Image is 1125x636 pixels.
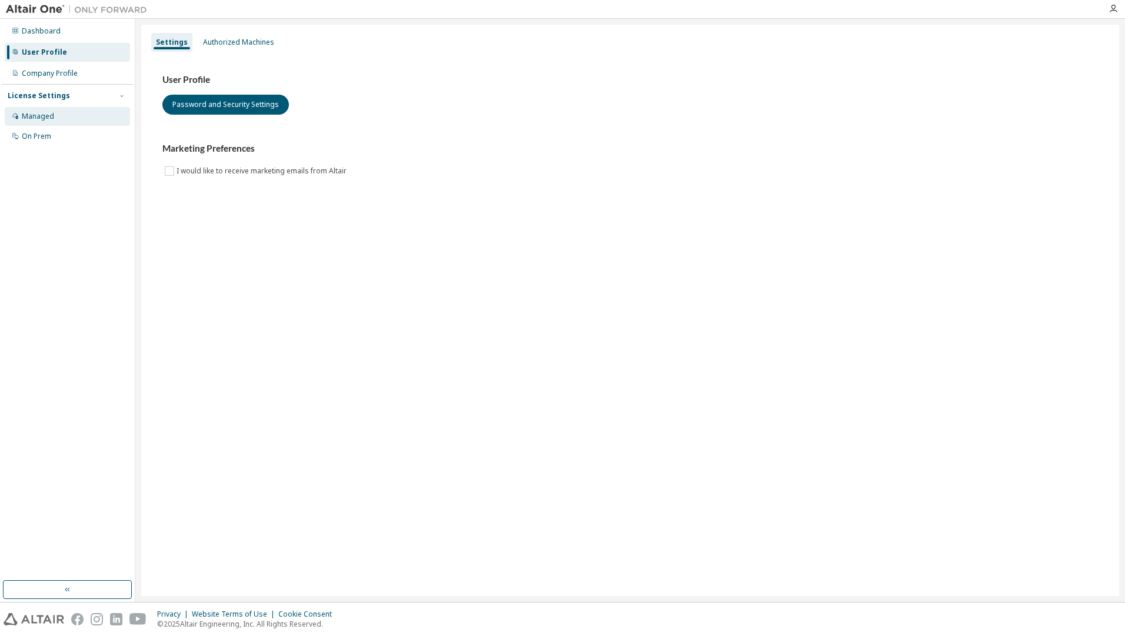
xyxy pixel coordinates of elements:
[192,610,278,619] div: Website Terms of Use
[162,143,1098,155] h3: Marketing Preferences
[157,619,339,629] p: © 2025 Altair Engineering, Inc. All Rights Reserved.
[129,613,147,625] img: youtube.svg
[8,91,70,101] div: License Settings
[71,613,84,625] img: facebook.svg
[156,38,188,47] div: Settings
[110,613,122,625] img: linkedin.svg
[203,38,274,47] div: Authorized Machines
[22,69,78,78] div: Company Profile
[278,610,339,619] div: Cookie Consent
[22,26,61,36] div: Dashboard
[22,48,67,57] div: User Profile
[4,613,64,625] img: altair_logo.svg
[157,610,192,619] div: Privacy
[162,95,289,115] button: Password and Security Settings
[22,112,54,121] div: Managed
[177,164,349,178] label: I would like to receive marketing emails from Altair
[6,4,153,15] img: Altair One
[91,613,103,625] img: instagram.svg
[22,132,51,141] div: On Prem
[162,74,1098,86] h3: User Profile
